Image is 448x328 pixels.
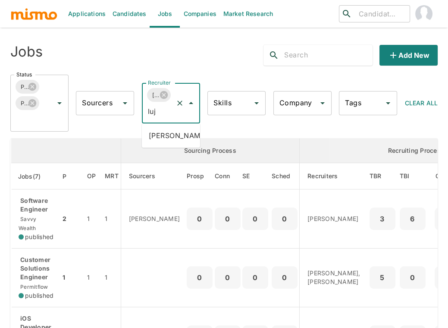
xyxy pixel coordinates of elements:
td: 1 [103,248,121,307]
img: logo [10,7,58,20]
span: published [25,233,53,241]
label: Recruiter [148,79,171,86]
div: [PERSON_NAME] [147,88,171,102]
h4: Jobs [10,43,43,60]
td: 1 [103,189,121,249]
p: 5 [373,271,392,284]
input: Search [284,48,372,62]
span: published [25,291,53,300]
label: Status [16,71,32,78]
p: 0 [246,213,265,225]
p: 3 [373,213,392,225]
button: Open [382,97,394,109]
td: 1 [60,248,80,307]
td: 1 [80,248,103,307]
p: Software Engineer [19,196,53,214]
li: [PERSON_NAME] [142,127,200,144]
button: Open [251,97,263,109]
th: Sched [270,163,300,189]
th: Sourcers [121,163,187,189]
p: 0 [218,271,237,284]
p: 0 [190,213,209,225]
p: 0 [246,271,265,284]
span: [PERSON_NAME] [147,90,162,100]
th: To Be Interviewed [398,163,428,189]
p: 0 [403,271,422,284]
p: Customer Solutions Engineer [19,255,53,281]
button: Clear [174,97,186,109]
button: search [263,45,284,66]
span: Savvy Wealth [19,216,36,231]
td: 1 [80,189,103,249]
p: [PERSON_NAME], [PERSON_NAME] [307,269,360,286]
p: 0 [275,213,294,225]
div: Public [16,96,39,110]
span: Jobs(7) [18,171,52,182]
p: [PERSON_NAME] [129,214,180,223]
p: 0 [275,271,294,284]
button: Open [53,97,66,109]
th: Recruiters [300,163,367,189]
div: Published [16,80,39,94]
button: Open [119,97,131,109]
button: Open [316,97,329,109]
p: [PERSON_NAME] [307,214,360,223]
p: 0 [190,271,209,284]
button: Add new [379,45,438,66]
th: Connections [215,163,241,189]
button: Close [185,97,197,109]
input: Candidate search [355,8,406,20]
th: To Be Reviewed [367,163,398,189]
span: P [63,171,78,182]
p: 6 [403,213,422,225]
img: Carmen Vilachá [415,5,432,22]
th: Open Positions [80,163,103,189]
td: 2 [60,189,80,249]
p: 0 [218,213,237,225]
span: Clear All [405,99,438,107]
th: Priority [60,163,80,189]
th: Prospects [187,163,215,189]
span: Permitflow [19,284,48,290]
span: Public [16,98,30,108]
th: Sourcing Process [121,139,299,163]
th: Sent Emails [241,163,270,189]
span: Published [16,82,30,92]
th: Market Research Total [103,163,121,189]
